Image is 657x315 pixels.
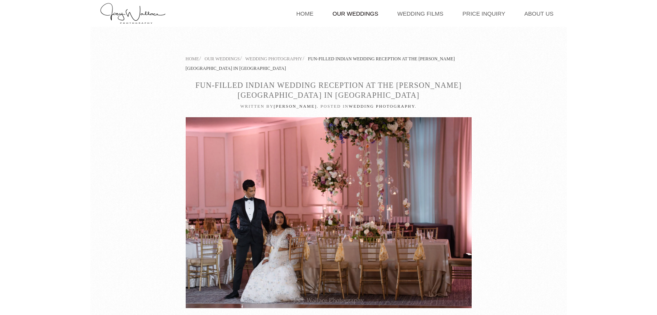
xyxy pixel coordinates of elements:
a: Wedding Photography [349,104,415,108]
a: [PERSON_NAME] [274,104,317,108]
a: Wedding Photography [245,56,302,61]
a: Home [186,56,199,61]
img: Fun-Filled Indian Wedding Reception at the Whitley Hotel in Atlanta [186,117,472,308]
p: Written by . Posted in . [186,103,472,110]
h1: Fun-Filled Indian Wedding Reception at the [PERSON_NAME][GEOGRAPHIC_DATA] in [GEOGRAPHIC_DATA] [186,80,472,100]
nav: Breadcrumb [186,53,472,73]
span: Fun-Filled Indian Wedding Reception at the [PERSON_NAME][GEOGRAPHIC_DATA] in [GEOGRAPHIC_DATA] [186,56,455,71]
a: Our Weddings [205,56,240,61]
